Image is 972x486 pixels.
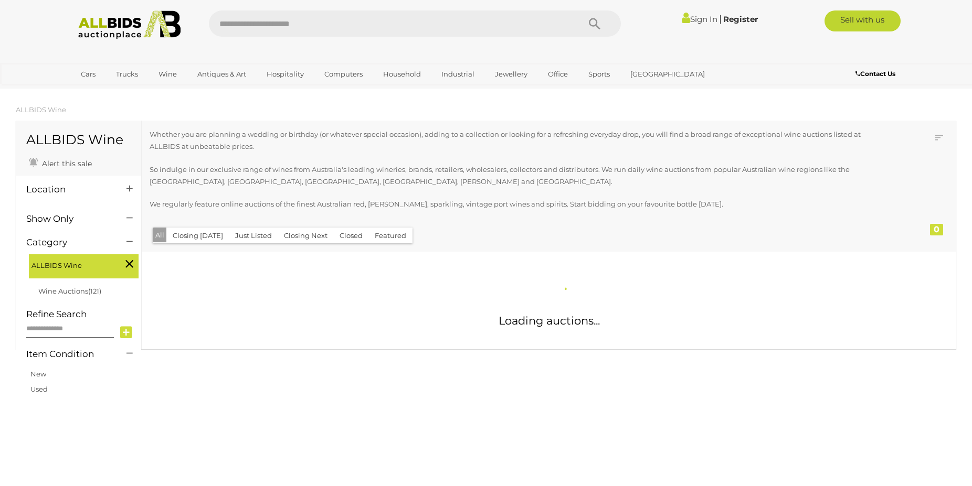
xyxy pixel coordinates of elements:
[26,349,111,359] h4: Item Condition
[723,14,758,24] a: Register
[278,228,334,244] button: Closing Next
[72,10,186,39] img: Allbids.com.au
[318,66,369,83] a: Computers
[152,66,184,83] a: Wine
[88,287,101,295] span: (121)
[825,10,901,31] a: Sell with us
[30,370,46,378] a: New
[153,228,167,243] button: All
[16,105,66,114] a: ALLBIDS Wine
[229,228,278,244] button: Just Listed
[26,309,139,319] h4: Refine Search
[624,66,712,83] a: [GEOGRAPHIC_DATA]
[39,159,92,168] span: Alert this sale
[719,13,722,25] span: |
[150,128,874,153] p: Whether you are planning a wedding or birthday (or whatever special occasion), adding to a collec...
[26,133,131,147] h1: ALLBIDS Wine
[333,228,369,244] button: Closed
[26,214,111,224] h4: Show Only
[368,228,413,244] button: Featured
[435,66,481,83] a: Industrial
[150,164,874,188] p: So indulge in our exclusive range of wines from Australia's leading wineries, brands, retailers, ...
[930,224,943,235] div: 0
[26,237,111,247] h4: Category
[38,287,101,295] a: Wine Auctions(121)
[150,198,874,210] p: We regularly feature online auctions of the finest Australian red, [PERSON_NAME], sparkling, vint...
[568,10,621,37] button: Search
[31,257,110,272] span: ALLBIDS Wine
[855,68,898,80] a: Contact Us
[376,66,428,83] a: Household
[855,70,895,78] b: Contact Us
[582,66,617,83] a: Sports
[488,66,534,83] a: Jewellery
[109,66,145,83] a: Trucks
[260,66,311,83] a: Hospitality
[166,228,229,244] button: Closing [DATE]
[30,385,48,393] a: Used
[26,185,111,195] h4: Location
[26,155,94,170] a: Alert this sale
[74,66,102,83] a: Cars
[499,314,600,327] span: Loading auctions...
[682,14,717,24] a: Sign In
[191,66,253,83] a: Antiques & Art
[541,66,575,83] a: Office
